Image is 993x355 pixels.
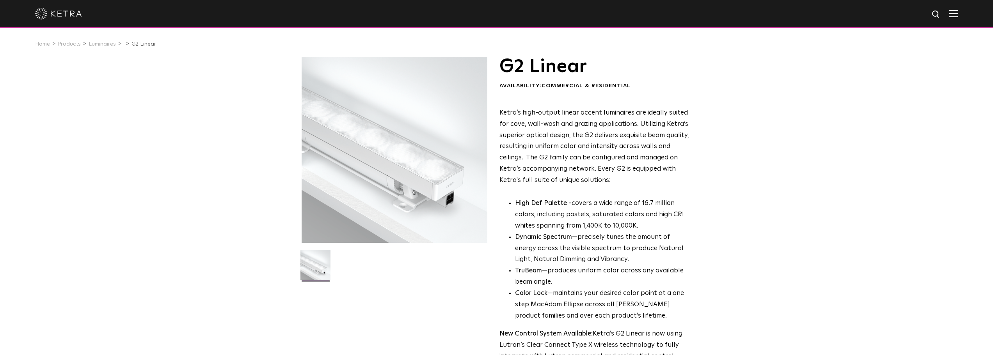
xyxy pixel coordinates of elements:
[515,234,572,240] strong: Dynamic Spectrum
[35,41,50,47] a: Home
[89,41,116,47] a: Luminaires
[515,288,689,322] li: —maintains your desired color point at a one step MacAdam Ellipse across all [PERSON_NAME] produc...
[542,83,631,88] span: Commercial & Residential
[499,108,689,186] p: Ketra’s high-output linear accent luminaires are ideally suited for cove, wall-wash and grazing a...
[515,267,542,274] strong: TruBeam
[58,41,81,47] a: Products
[499,57,689,76] h1: G2 Linear
[499,82,689,90] div: Availability:
[499,330,593,337] strong: New Control System Available:
[515,200,572,207] strong: High Def Palette -
[515,232,689,266] li: —precisely tunes the amount of energy across the visible spectrum to produce Natural Light, Natur...
[931,10,941,19] img: search icon
[515,265,689,288] li: —produces uniform color across any available beam angle.
[300,250,330,286] img: G2-Linear-2021-Web-Square
[131,41,156,47] a: G2 Linear
[515,290,547,297] strong: Color Lock
[35,8,82,19] img: ketra-logo-2019-white
[949,10,958,17] img: Hamburger%20Nav.svg
[515,198,689,232] p: covers a wide range of 16.7 million colors, including pastels, saturated colors and high CRI whit...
